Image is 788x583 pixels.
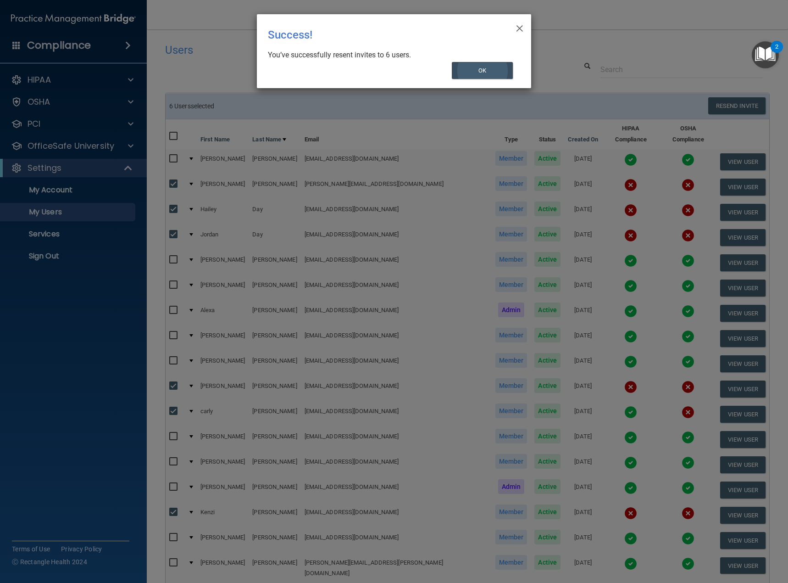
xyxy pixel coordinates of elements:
[775,47,778,59] div: 2
[752,41,779,68] button: Open Resource Center, 2 new notifications
[516,18,524,36] span: ×
[268,22,483,48] div: Success!
[268,50,513,60] div: You’ve successfully resent invites to 6 users.
[452,62,513,79] button: OK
